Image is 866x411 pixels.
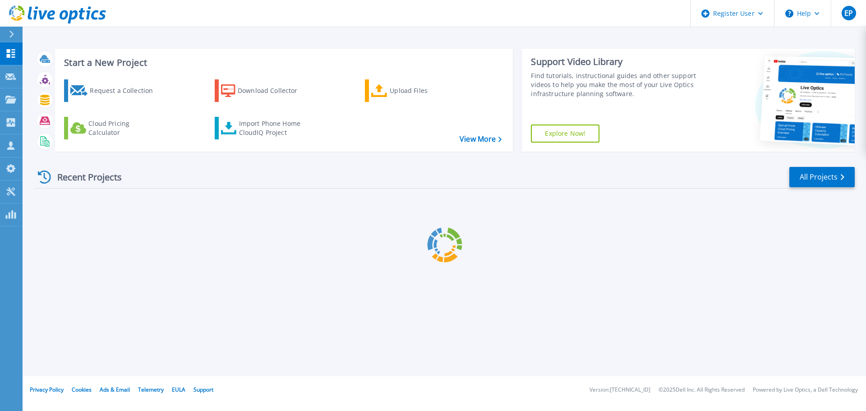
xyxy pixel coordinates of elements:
div: Recent Projects [35,166,134,188]
span: EP [844,9,853,17]
div: Request a Collection [90,82,162,100]
a: View More [460,135,502,143]
li: © 2025 Dell Inc. All Rights Reserved [659,387,745,393]
li: Powered by Live Optics, a Dell Technology [753,387,858,393]
a: EULA [172,386,185,393]
a: Ads & Email [100,386,130,393]
a: Explore Now! [531,125,599,143]
a: Request a Collection [64,79,165,102]
a: Upload Files [365,79,465,102]
a: Support [193,386,213,393]
div: Download Collector [238,82,310,100]
a: Telemetry [138,386,164,393]
a: Cloud Pricing Calculator [64,117,165,139]
a: Download Collector [215,79,315,102]
a: Privacy Policy [30,386,64,393]
div: Cloud Pricing Calculator [88,119,161,137]
h3: Start a New Project [64,58,502,68]
div: Import Phone Home CloudIQ Project [239,119,309,137]
li: Version: [TECHNICAL_ID] [590,387,650,393]
div: Upload Files [390,82,462,100]
div: Find tutorials, instructional guides and other support videos to help you make the most of your L... [531,71,700,98]
a: Cookies [72,386,92,393]
div: Support Video Library [531,56,700,68]
a: All Projects [789,167,855,187]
